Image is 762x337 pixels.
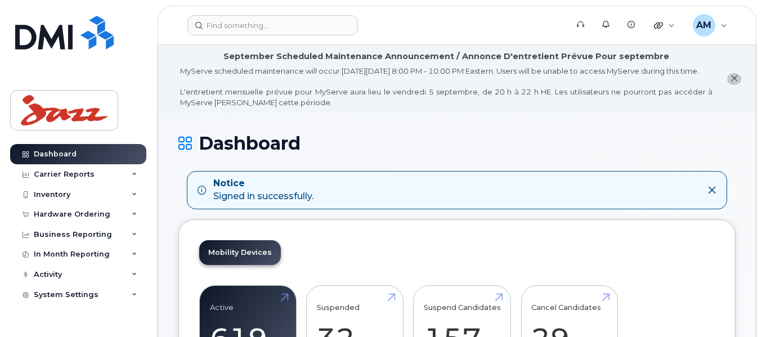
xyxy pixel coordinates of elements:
[213,177,313,190] strong: Notice
[213,177,313,203] div: Signed in successfully.
[178,133,736,153] h1: Dashboard
[223,51,669,62] div: September Scheduled Maintenance Announcement / Annonce D'entretient Prévue Pour septembre
[199,240,281,265] a: Mobility Devices
[727,73,741,85] button: close notification
[180,66,712,107] div: MyServe scheduled maintenance will occur [DATE][DATE] 8:00 PM - 10:00 PM Eastern. Users will be u...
